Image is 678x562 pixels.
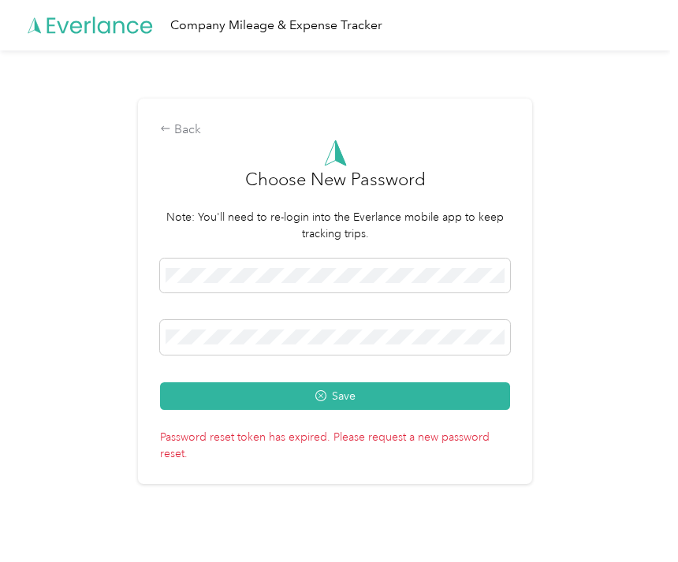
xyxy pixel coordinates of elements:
[245,166,426,209] h3: Choose New Password
[160,423,510,462] p: Password reset token has expired. Please request a new password reset.
[160,382,510,410] button: Save
[160,121,510,140] div: Back
[170,16,382,35] div: Company Mileage & Expense Tracker
[160,209,510,242] p: Note: You'll need to re-login into the Everlance mobile app to keep tracking trips.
